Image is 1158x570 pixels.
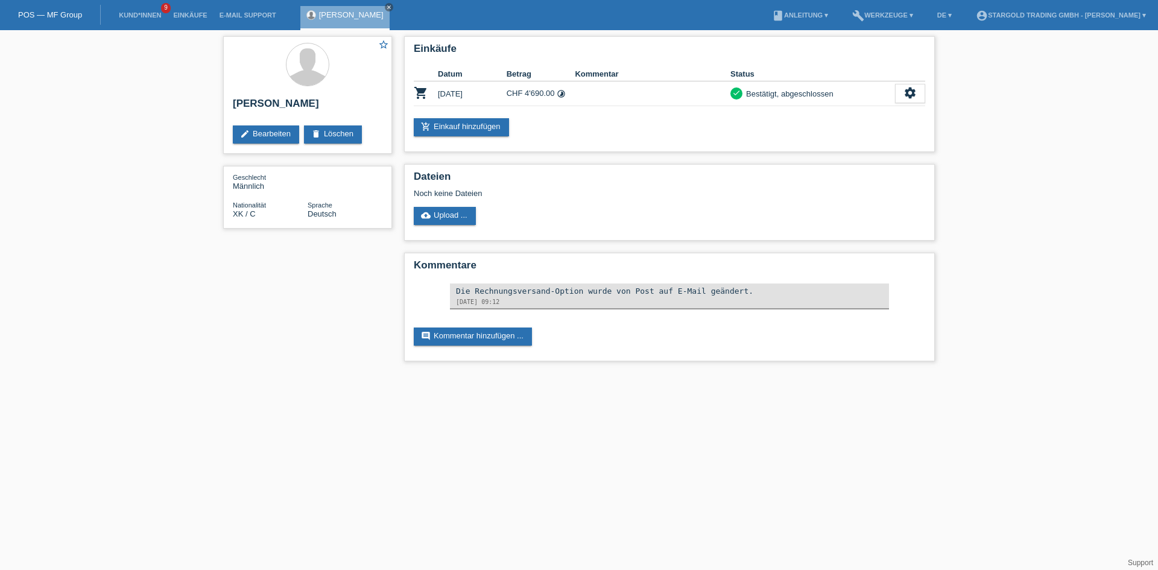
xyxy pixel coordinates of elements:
[438,81,507,106] td: [DATE]
[414,86,428,100] i: POSP00028124
[456,287,883,296] div: Die Rechnungsversand-Option wurde von Post auf E-Mail geändert.
[414,207,476,225] a: cloud_uploadUpload ...
[507,67,575,81] th: Betrag
[233,173,308,191] div: Männlich
[575,67,730,81] th: Kommentar
[233,98,382,116] h2: [PERSON_NAME]
[233,201,266,209] span: Nationalität
[304,125,362,144] a: deleteLöschen
[421,331,431,341] i: comment
[113,11,167,19] a: Kund*innen
[378,39,389,52] a: star_border
[414,171,925,189] h2: Dateien
[167,11,213,19] a: Einkäufe
[414,328,532,346] a: commentKommentar hinzufügen ...
[732,89,741,97] i: check
[18,10,82,19] a: POS — MF Group
[308,209,337,218] span: Deutsch
[852,10,864,22] i: build
[970,11,1152,19] a: account_circleStargold Trading GmbH - [PERSON_NAME] ▾
[378,39,389,50] i: star_border
[414,259,925,277] h2: Kommentare
[438,67,507,81] th: Datum
[507,81,575,106] td: CHF 4'690.00
[456,299,883,305] div: [DATE] 09:12
[385,3,393,11] a: close
[414,189,782,198] div: Noch keine Dateien
[730,67,895,81] th: Status
[772,10,784,22] i: book
[319,10,384,19] a: [PERSON_NAME]
[421,211,431,220] i: cloud_upload
[742,87,834,100] div: Bestätigt, abgeschlossen
[233,174,266,181] span: Geschlecht
[1128,559,1153,567] a: Support
[233,125,299,144] a: editBearbeiten
[976,10,988,22] i: account_circle
[386,4,392,10] i: close
[414,118,509,136] a: add_shopping_cartEinkauf hinzufügen
[161,3,171,13] span: 9
[214,11,282,19] a: E-Mail Support
[308,201,332,209] span: Sprache
[903,86,917,100] i: settings
[846,11,919,19] a: buildWerkzeuge ▾
[240,129,250,139] i: edit
[414,43,925,61] h2: Einkäufe
[766,11,834,19] a: bookAnleitung ▾
[311,129,321,139] i: delete
[557,89,566,98] i: Fixe Raten (48 Raten)
[233,209,256,218] span: Kosovo / C / 30.10.2003
[931,11,958,19] a: DE ▾
[421,122,431,131] i: add_shopping_cart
